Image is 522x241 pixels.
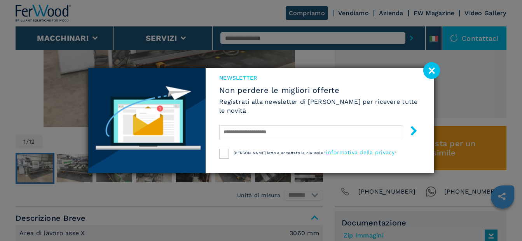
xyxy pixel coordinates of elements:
[219,97,420,115] h6: Registrati alla newsletter di [PERSON_NAME] per ricevere tutte le novità
[326,149,395,155] a: informativa della privacy
[395,151,396,155] span: "
[234,151,326,155] span: [PERSON_NAME] letto e accettato le clausole "
[219,74,420,82] span: NEWSLETTER
[401,123,419,141] button: submit-button
[219,86,420,95] span: Non perdere le migliori offerte
[88,68,206,173] img: Newsletter image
